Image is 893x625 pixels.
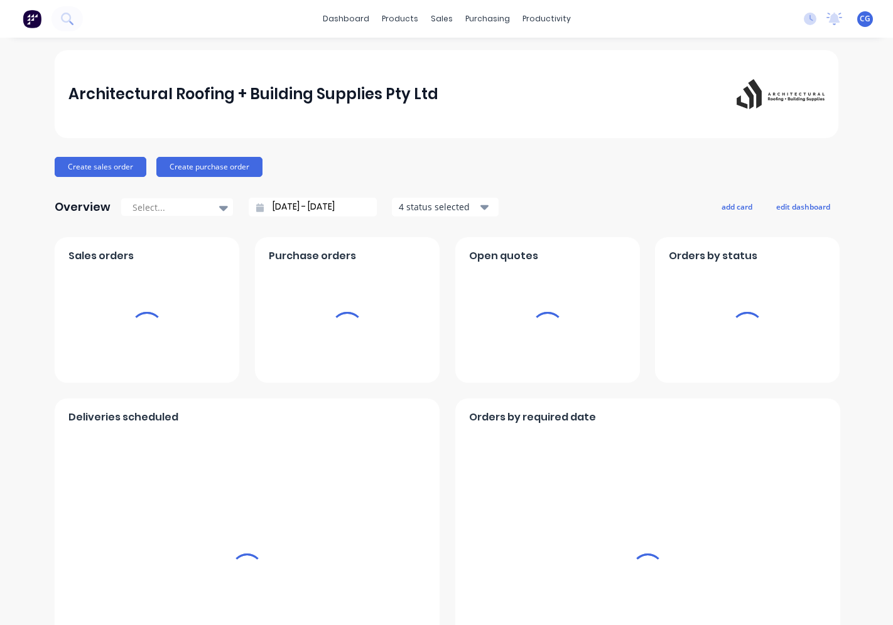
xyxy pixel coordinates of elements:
img: Factory [23,9,41,28]
div: Architectural Roofing + Building Supplies Pty Ltd [68,82,438,107]
button: Create purchase order [156,157,262,177]
span: Orders by required date [469,410,596,425]
span: Orders by status [669,248,757,264]
span: Sales orders [68,248,134,264]
span: Open quotes [469,248,538,264]
button: 4 status selected [392,198,499,216]
div: 4 status selected [399,200,478,213]
button: edit dashboard [768,198,838,215]
span: Deliveries scheduled [68,410,178,425]
div: products [376,9,425,28]
div: productivity [516,9,577,28]
div: Overview [55,195,111,220]
div: purchasing [459,9,516,28]
a: dashboard [317,9,376,28]
div: sales [425,9,459,28]
button: add card [713,198,760,215]
img: Architectural Roofing + Building Supplies Pty Ltd [737,79,825,110]
span: CG [860,13,870,24]
span: Purchase orders [269,248,356,264]
button: Create sales order [55,157,146,177]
